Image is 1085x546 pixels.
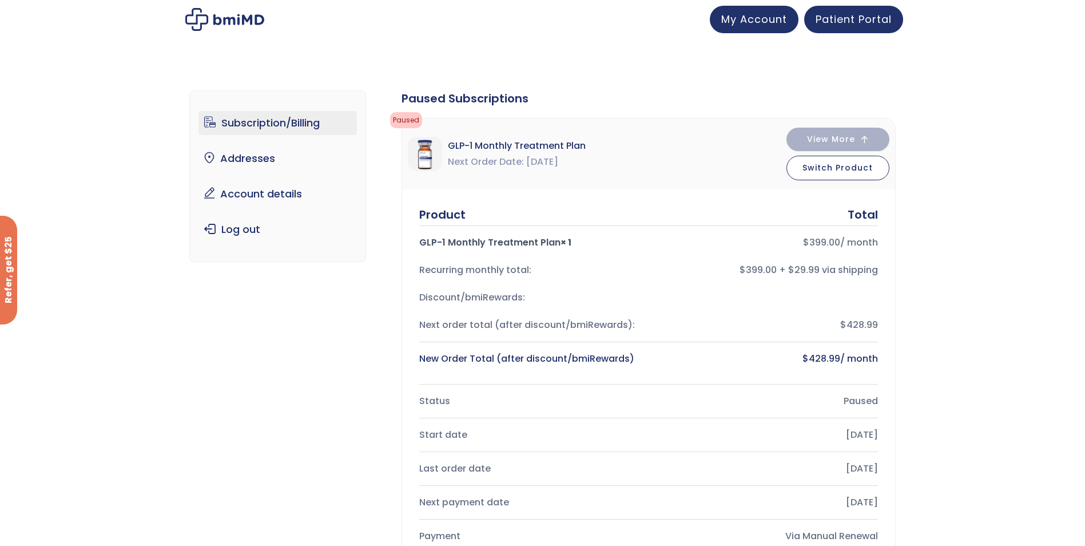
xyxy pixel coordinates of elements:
a: Account details [198,182,357,206]
div: GLP-1 Monthly Treatment Plan [419,235,639,251]
button: Switch Product [786,156,889,180]
div: Recurring monthly total: [419,262,639,278]
a: My Account [710,6,798,33]
div: Product [419,207,466,223]
nav: Account pages [189,90,366,262]
div: Status [419,393,639,409]
a: Addresses [198,147,357,171]
strong: × 1 [561,236,571,249]
button: View More [786,128,889,151]
span: View More [807,136,855,143]
div: $399.00 + $29.99 via shipping [658,262,878,278]
span: $ [803,236,809,249]
div: Next payment date [419,494,639,511]
span: Paused [390,112,422,128]
a: Learn more & switch here [474,155,558,165]
div: / month [658,235,878,251]
div: Total [848,207,878,223]
div: Last order date [419,461,639,477]
a: Log out [198,217,357,242]
div: Discount/bmiRewards: [419,290,639,306]
div: Next order total (after discount/bmiRewards): [419,317,639,333]
div: Via Manual Renewal [658,528,878,544]
div: New Order Total (after discount/bmiRewards) [419,351,639,367]
a: Patient Portal [804,6,903,33]
div: Start date [419,427,639,443]
img: My account [185,8,264,31]
span: Due to FDA changes, compounded Tirzepatide is no longer available. Switch seamlessly to compounde... [440,109,575,166]
div: [DATE] [658,461,878,477]
div: $428.99 [658,317,878,333]
div: / month [658,351,878,367]
span: Patient Portal [816,12,892,26]
div: Paused [658,393,878,409]
bdi: 428.99 [802,352,840,365]
div: Payment [419,528,639,544]
span: $ [802,352,809,365]
span: My Account [721,12,787,26]
strong: Important Update: Compounded Tirzepatide Injection Unavailable. [450,74,564,109]
a: Subscription/Billing [198,111,357,135]
div: [DATE] [658,494,878,511]
div: [DATE] [658,427,878,443]
span: Switch Product [802,162,873,173]
div: Paused Subscriptions [402,90,896,106]
bdi: 399.00 [803,236,840,249]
